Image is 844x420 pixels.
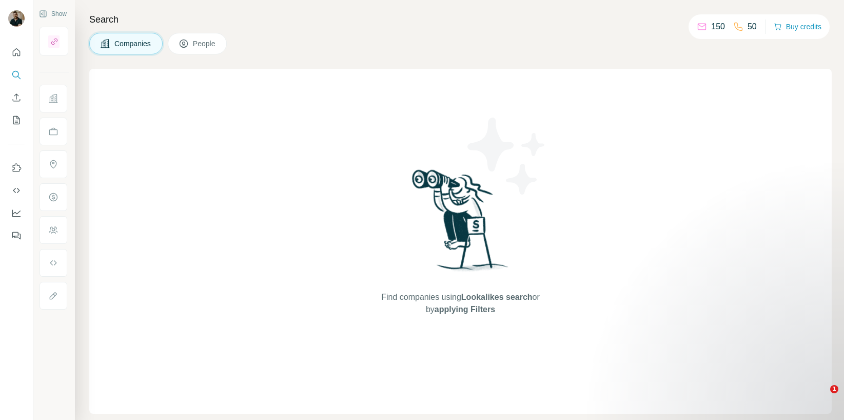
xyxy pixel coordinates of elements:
[407,167,514,281] img: Surfe Illustration - Woman searching with binoculars
[435,305,495,314] span: applying Filters
[8,181,25,200] button: Use Surfe API
[8,159,25,177] button: Use Surfe on LinkedIn
[748,21,757,33] p: 50
[461,110,553,202] img: Surfe Illustration - Stars
[89,12,832,27] h4: Search
[809,385,834,410] iframe: Intercom live chat
[114,39,152,49] span: Companies
[830,385,838,393] span: 1
[8,66,25,84] button: Search
[461,293,533,301] span: Lookalikes search
[193,39,217,49] span: People
[378,291,542,316] span: Find companies using or by
[774,20,821,34] button: Buy credits
[32,6,74,22] button: Show
[711,21,725,33] p: 150
[8,10,25,27] img: Avatar
[8,226,25,245] button: Feedback
[8,111,25,129] button: My lists
[8,88,25,107] button: Enrich CSV
[8,204,25,222] button: Dashboard
[8,43,25,62] button: Quick start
